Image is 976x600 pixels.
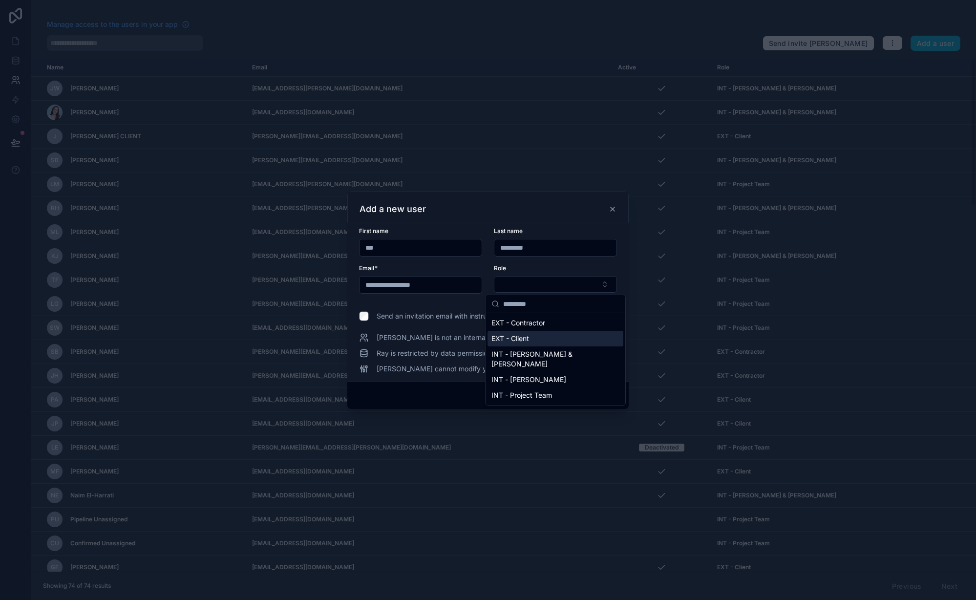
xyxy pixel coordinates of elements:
span: Last name [494,227,523,235]
span: [PERSON_NAME] is not an internal team member [377,333,533,343]
span: INT - Project Team [491,390,552,400]
h3: Add a new user [360,203,426,215]
input: Send an invitation email with instructions to log in [359,311,369,321]
span: EXT - Contractor [491,318,545,328]
span: Email [359,264,374,272]
button: Select Button [494,276,617,293]
span: Send an invitation email with instructions to log in [377,311,533,321]
span: INT - [PERSON_NAME] [491,375,566,385]
span: First name [359,227,388,235]
div: Suggestions [486,313,625,405]
span: Role [494,264,506,272]
span: [PERSON_NAME] cannot modify your app [377,364,511,374]
span: INT - [PERSON_NAME] & [PERSON_NAME] [491,349,608,369]
span: Ray is restricted by data permissions [377,348,495,358]
span: EXT - Client [491,334,529,343]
